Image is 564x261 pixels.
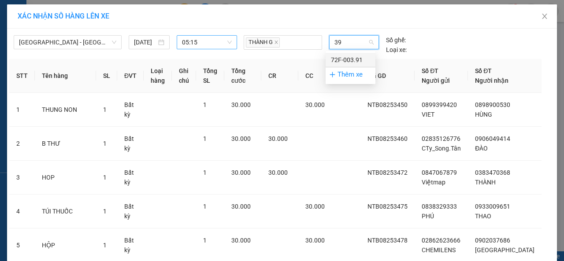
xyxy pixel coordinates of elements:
[367,169,408,176] span: NTB08253472
[144,59,172,93] th: Loại hàng
[386,45,407,55] span: Loại xe:
[4,37,61,47] li: VP 44 NTB
[532,4,557,29] button: Close
[422,135,460,142] span: 02835126776
[35,161,96,195] td: HOP
[18,12,109,20] span: XÁC NHẬN SỐ HÀNG LÊN XE
[9,127,35,161] td: 2
[19,36,116,49] span: Sài Gòn - Bà Rịa (Hàng Hoá)
[360,59,415,93] th: Mã GD
[475,179,496,186] span: THÀNH
[103,242,107,249] span: 1
[422,169,457,176] span: 0847067879
[305,203,325,210] span: 30.000
[422,203,457,210] span: 0838329333
[475,169,510,176] span: 0383470368
[103,208,107,215] span: 1
[386,35,406,45] span: Số ghế:
[268,169,288,176] span: 30.000
[61,49,67,55] span: environment
[367,135,408,142] span: NTB08253460
[117,161,144,195] td: Bất kỳ
[9,195,35,228] td: 4
[117,59,144,93] th: ĐVT
[422,111,434,118] span: VIET
[305,101,325,108] span: 30.000
[261,59,298,93] th: CR
[35,195,96,228] td: TÚI THUỐC
[367,203,408,210] span: NTB08253475
[96,59,117,93] th: SL
[422,101,457,108] span: 0899399420
[4,4,128,21] li: Hoa Mai
[422,213,434,220] span: PHÚ
[475,246,534,254] span: [GEOGRAPHIC_DATA]
[231,169,251,176] span: 30.000
[117,127,144,161] td: Bất kỳ
[9,59,35,93] th: STT
[329,71,336,78] span: plus
[298,59,335,93] th: CC
[117,195,144,228] td: Bất kỳ
[268,135,288,142] span: 30.000
[231,135,251,142] span: 30.000
[35,93,96,127] td: THUNG NON
[117,93,144,127] td: Bất kỳ
[103,106,107,113] span: 1
[475,203,510,210] span: 0933009651
[224,59,261,93] th: Tổng cước
[61,37,117,47] li: VP Hàng Bà Rịa
[35,127,96,161] td: B THƯ
[35,59,96,93] th: Tên hàng
[203,101,207,108] span: 1
[274,40,278,44] span: close
[331,55,370,65] div: 72F-003.91
[475,111,492,118] span: HÙNG
[475,67,492,74] span: Số ĐT
[203,203,207,210] span: 1
[134,37,156,47] input: 12/08/2025
[422,145,461,152] span: CTy_Song.Tân
[422,179,445,186] span: Việtmap
[4,4,35,35] img: logo.jpg
[422,77,450,84] span: Người gửi
[475,135,510,142] span: 0906049414
[4,49,11,55] span: environment
[422,237,460,244] span: 02862623666
[422,246,456,254] span: CHEMILENS
[203,135,207,142] span: 1
[475,101,510,108] span: 0898900530
[367,237,408,244] span: NTB08253478
[475,145,488,152] span: ĐÀO
[172,59,196,93] th: Ghi chú
[61,48,108,65] b: QL51, PPhước Trung, TPBà Rịa
[196,59,224,93] th: Tổng SL
[422,67,438,74] span: Số ĐT
[182,36,231,49] span: 05:15
[367,101,408,108] span: NTB08253450
[475,213,491,220] span: THAO
[203,169,207,176] span: 1
[246,37,280,48] span: THÀNH G
[326,67,375,82] div: Thêm xe
[475,77,508,84] span: Người nhận
[475,237,510,244] span: 0902037686
[231,237,251,244] span: 30.000
[231,203,251,210] span: 30.000
[305,237,325,244] span: 30.000
[203,237,207,244] span: 1
[326,53,375,67] div: 72F-003.91
[231,101,251,108] span: 30.000
[103,140,107,147] span: 1
[103,174,107,181] span: 1
[541,13,548,20] span: close
[9,93,35,127] td: 1
[9,161,35,195] td: 3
